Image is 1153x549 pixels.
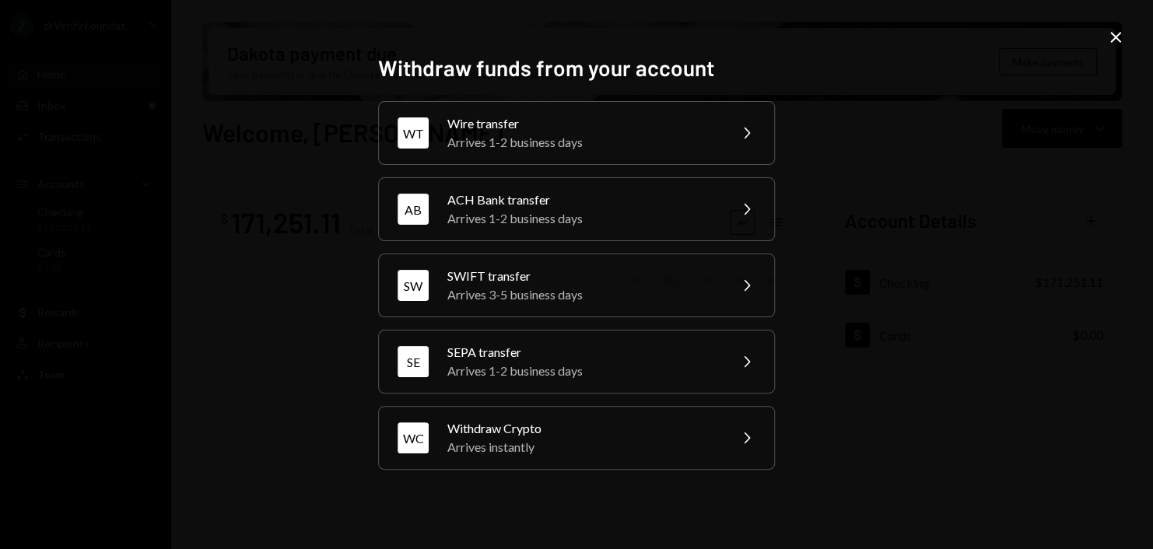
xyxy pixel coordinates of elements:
button: ABACH Bank transferArrives 1-2 business days [378,177,775,241]
div: Arrives 1-2 business days [447,209,718,228]
div: SEPA transfer [447,343,718,362]
div: WC [398,422,429,453]
div: SE [398,346,429,377]
div: SWIFT transfer [447,267,718,285]
div: WT [398,117,429,149]
h2: Withdraw funds from your account [378,53,775,83]
div: Arrives instantly [447,438,718,456]
button: SWSWIFT transferArrives 3-5 business days [378,254,775,317]
button: WTWire transferArrives 1-2 business days [378,101,775,165]
div: Arrives 1-2 business days [447,133,718,152]
div: AB [398,194,429,225]
div: Wire transfer [447,114,718,133]
button: SESEPA transferArrives 1-2 business days [378,330,775,393]
div: Withdraw Crypto [447,419,718,438]
div: Arrives 3-5 business days [447,285,718,304]
div: Arrives 1-2 business days [447,362,718,380]
div: SW [398,270,429,301]
div: ACH Bank transfer [447,191,718,209]
button: WCWithdraw CryptoArrives instantly [378,406,775,470]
